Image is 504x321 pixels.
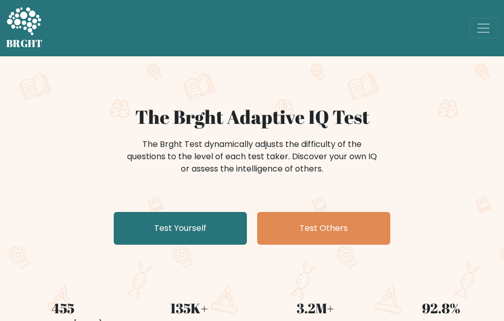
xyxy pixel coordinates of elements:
[384,298,498,318] div: 92.8%
[114,212,247,245] a: Test Yourself
[6,105,498,128] h1: The Brght Adaptive IQ Test
[6,4,43,52] a: BRGHT
[258,298,372,318] div: 3.2M+
[132,298,246,318] div: 135K+
[124,138,380,175] div: The Brght Test dynamically adjusts the difficulty of the questions to the level of each test take...
[257,212,390,245] a: Test Others
[6,37,43,50] h5: BRGHT
[6,298,120,318] div: 455
[469,18,498,38] button: Toggle navigation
